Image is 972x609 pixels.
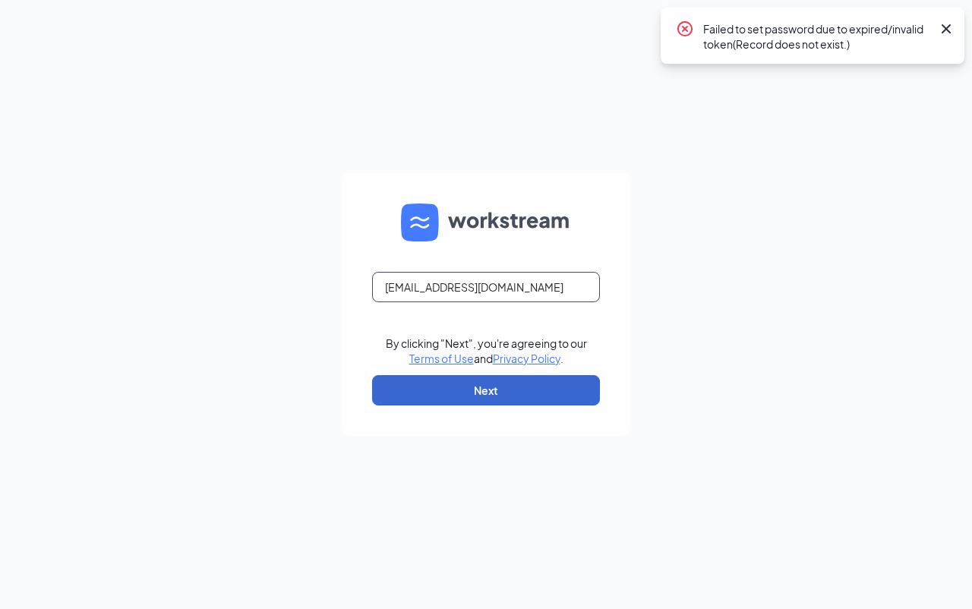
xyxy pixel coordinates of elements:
svg: CrossCircle [676,20,694,38]
div: By clicking "Next", you're agreeing to our and . [386,336,587,366]
a: Privacy Policy [493,352,560,365]
a: Terms of Use [409,352,474,365]
input: Email [372,272,600,302]
svg: Cross [937,20,955,38]
button: Next [372,375,600,405]
div: Failed to set password due to expired/invalid token(Record does not exist.) [703,20,931,52]
img: WS logo and Workstream text [401,204,571,241]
